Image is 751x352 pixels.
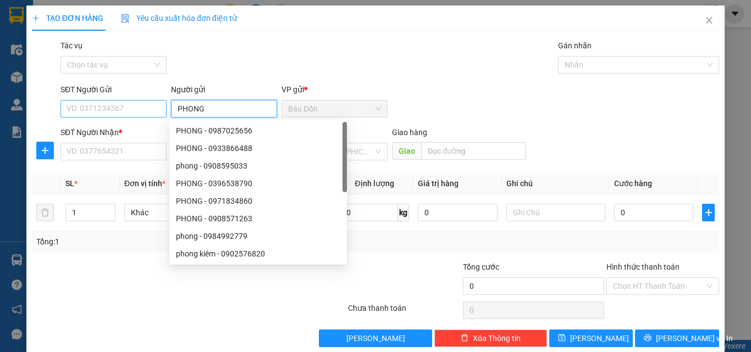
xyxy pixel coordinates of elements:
[169,245,347,262] div: phong kiêm - 0902576820
[705,16,714,25] span: close
[121,14,237,23] span: Yêu cầu xuất hóa đơn điện tử
[398,204,409,221] span: kg
[171,83,277,96] div: Người gửi
[9,36,97,51] div: 0359794474
[124,179,165,188] span: Đơn vị tính
[176,248,340,260] div: phong kiêm - 0902576820
[702,204,715,221] button: plus
[131,204,217,221] span: Khác
[346,332,405,344] span: [PERSON_NAME]
[169,210,347,227] div: PHONG - 0908571263
[506,204,605,221] input: Ghi Chú
[606,262,680,271] label: Hình thức thanh toán
[281,83,388,96] div: VP gửi
[169,192,347,210] div: PHONG - 0971834860
[288,100,381,117] span: Bàu Đồn
[37,146,53,155] span: plus
[169,227,347,245] div: phong - 0984992779
[36,142,54,159] button: plus
[434,329,547,347] button: deleteXóa Thông tin
[392,142,421,160] span: Giao
[502,173,610,194] th: Ghi chú
[319,329,432,347] button: [PERSON_NAME]
[558,41,592,50] label: Gán nhãn
[169,157,347,175] div: phong - 0908595033
[60,126,167,138] div: SĐT Người Nhận
[36,236,291,248] div: Tổng: 1
[694,5,725,36] button: Close
[347,302,462,321] div: Chưa thanh toán
[60,41,82,50] label: Tác vụ
[65,179,74,188] span: SL
[169,139,347,157] div: PHONG - 0933866488
[169,175,347,192] div: PHONG - 0396538790
[32,14,40,22] span: plus
[635,329,719,347] button: printer[PERSON_NAME] và In
[176,125,340,137] div: PHONG - 0987025656
[418,204,497,221] input: 0
[570,332,629,344] span: [PERSON_NAME]
[32,14,103,23] span: TẠO ĐƠN HÀNG
[461,334,468,343] span: delete
[9,9,97,23] div: Bàu Đồn
[421,142,526,160] input: Dọc đường
[558,334,566,343] span: save
[103,71,218,86] div: 40.000
[105,9,217,36] div: VP [GEOGRAPHIC_DATA]
[644,334,651,343] span: printer
[418,179,459,188] span: Giá trị hàng
[656,332,733,344] span: [PERSON_NAME] và In
[176,177,340,189] div: PHONG - 0396538790
[549,329,633,347] button: save[PERSON_NAME]
[176,160,340,172] div: phong - 0908595033
[105,10,131,22] span: Nhận:
[60,83,167,96] div: SĐT Người Gửi
[105,36,217,49] div: CHERRY
[105,49,217,64] div: 0397975890
[36,204,54,221] button: delete
[473,332,521,344] span: Xóa Thông tin
[176,213,340,225] div: PHONG - 0908571263
[103,74,119,85] span: CC :
[9,10,26,22] span: Gửi:
[176,142,340,154] div: PHONG - 0933866488
[9,23,97,36] div: LIÊM
[121,14,130,23] img: icon
[614,179,652,188] span: Cước hàng
[703,208,714,217] span: plus
[392,128,427,137] span: Giao hàng
[176,195,340,207] div: PHONG - 0971834860
[463,262,499,271] span: Tổng cước
[355,179,394,188] span: Định lượng
[176,230,340,242] div: phong - 0984992779
[169,122,347,139] div: PHONG - 0987025656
